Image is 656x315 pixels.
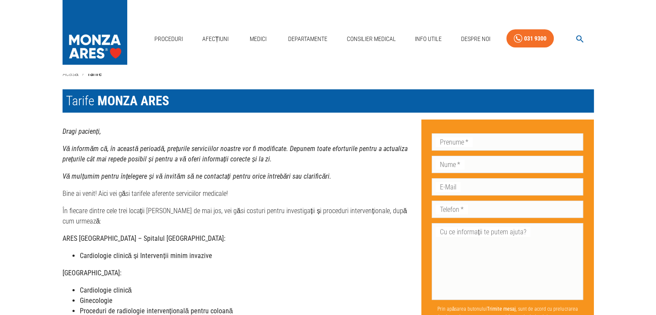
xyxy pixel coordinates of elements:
[151,30,186,48] a: Proceduri
[524,33,546,44] div: 031 9300
[63,189,414,199] p: Bine ai venit! Aici vei găsi tarifele aferente serviciilor medicale!
[63,70,78,78] a: Acasă
[63,172,332,180] strong: Vă mulțumim pentru înțelegere și vă invităm să ne contactați pentru orice întrebări sau clarificări.
[285,30,331,48] a: Departamente
[63,234,226,243] strong: ARES [GEOGRAPHIC_DATA] – Spitalul [GEOGRAPHIC_DATA]:
[63,127,101,135] strong: Dragi pacienți,
[411,30,445,48] a: Info Utile
[63,89,594,113] h1: Tarife
[487,306,516,312] b: Trimite mesaj
[343,30,399,48] a: Consilier Medical
[80,307,233,315] strong: Proceduri de radiologie intervențională pentru coloană
[245,30,272,48] a: Medici
[82,69,84,79] li: ›
[458,30,494,48] a: Despre Noi
[87,69,102,79] p: Tarife
[80,286,132,294] strong: Cardiologie clinică
[199,30,232,48] a: Afecțiuni
[506,29,554,48] a: 031 9300
[63,206,414,227] p: În fiecare dintre cele trei locații [PERSON_NAME] de mai jos, vei găsi costuri pentru investigați...
[63,145,408,163] strong: Vă informăm că, în această perioadă, prețurile serviciilor noastre vor fi modificate. Depunem toa...
[63,269,122,277] strong: [GEOGRAPHIC_DATA]:
[97,93,169,108] span: MONZA ARES
[80,296,113,305] strong: Ginecologie
[63,69,594,79] nav: breadcrumb
[80,252,212,260] strong: Cardiologie clinică și Intervenții minim invazive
